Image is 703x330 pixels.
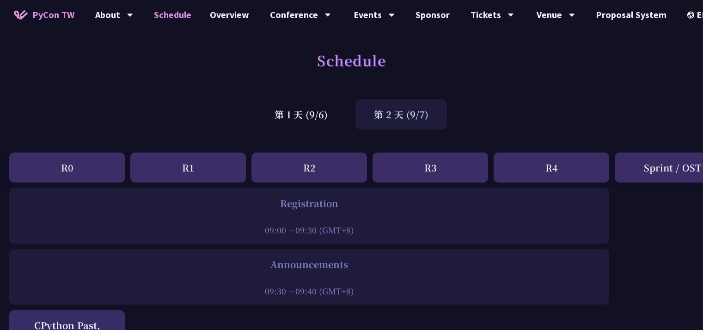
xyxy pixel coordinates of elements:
[355,99,447,129] div: 第 2 天 (9/7)
[130,153,246,183] div: R1
[14,224,605,236] div: 09:00 ~ 09:30 (GMT+8)
[373,153,488,183] div: R3
[14,10,28,19] img: Home icon of PyCon TW 2025
[14,257,605,271] div: Announcements
[14,285,605,297] div: 09:30 ~ 09:40 (GMT+8)
[256,99,346,129] div: 第 1 天 (9/6)
[687,12,697,18] img: Locale Icon
[5,3,84,26] a: PyCon TW
[32,8,74,22] span: PyCon TW
[251,153,367,183] div: R2
[317,46,386,74] h1: Schedule
[14,196,605,210] div: Registration
[9,153,125,183] div: R0
[494,153,609,183] div: R4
